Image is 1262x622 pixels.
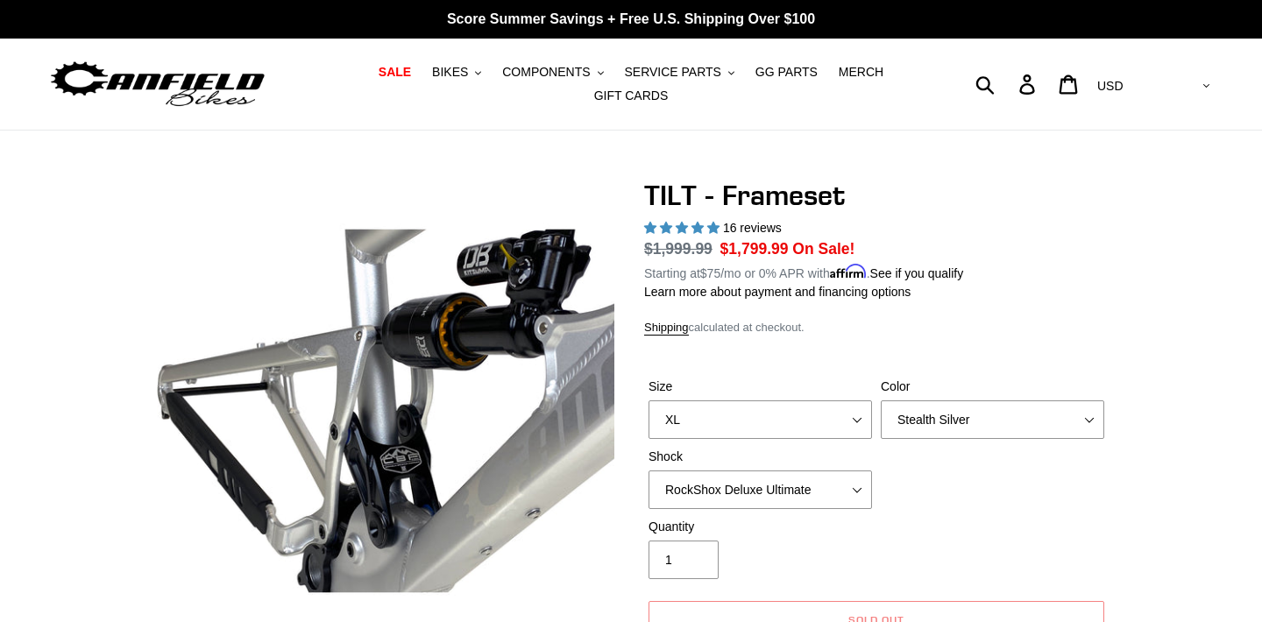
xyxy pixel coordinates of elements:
[624,65,720,80] span: SERVICE PARTS
[585,84,677,108] a: GIFT CARDS
[379,65,411,80] span: SALE
[755,65,818,80] span: GG PARTS
[830,60,892,84] a: MERCH
[649,448,872,466] label: Shock
[432,65,468,80] span: BIKES
[881,378,1104,396] label: Color
[870,266,964,280] a: See if you qualify - Learn more about Affirm Financing (opens in modal)
[649,378,872,396] label: Size
[644,319,1109,336] div: calculated at checkout.
[649,518,872,536] label: Quantity
[720,240,789,258] span: $1,799.99
[644,285,911,299] a: Learn more about payment and financing options
[830,264,867,279] span: Affirm
[747,60,826,84] a: GG PARTS
[48,57,267,112] img: Canfield Bikes
[502,65,590,80] span: COMPONENTS
[644,321,689,336] a: Shipping
[644,179,1109,212] h1: TILT - Frameset
[792,237,854,260] span: On Sale!
[839,65,883,80] span: MERCH
[644,240,713,258] s: $1,999.99
[700,266,720,280] span: $75
[423,60,490,84] button: BIKES
[723,221,782,235] span: 16 reviews
[644,221,723,235] span: 5.00 stars
[594,88,669,103] span: GIFT CARDS
[370,60,420,84] a: SALE
[644,260,963,283] p: Starting at /mo or 0% APR with .
[985,65,1030,103] input: Search
[493,60,612,84] button: COMPONENTS
[615,60,742,84] button: SERVICE PARTS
